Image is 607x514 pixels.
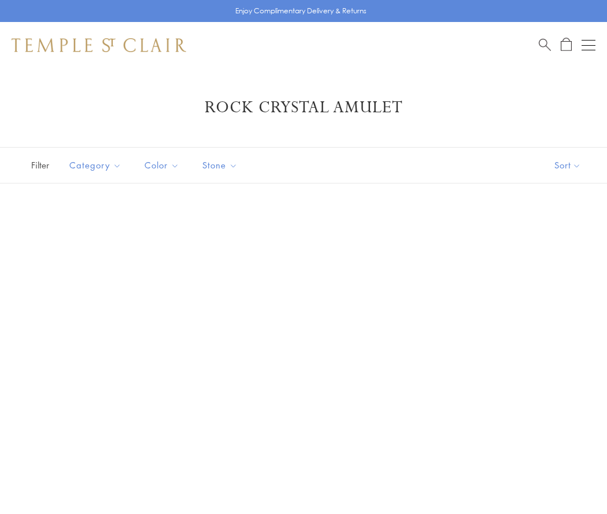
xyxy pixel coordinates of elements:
[12,38,186,52] img: Temple St. Clair
[194,152,246,178] button: Stone
[582,38,595,52] button: Open navigation
[139,158,188,172] span: Color
[64,158,130,172] span: Category
[561,38,572,52] a: Open Shopping Bag
[197,158,246,172] span: Stone
[235,5,367,17] p: Enjoy Complimentary Delivery & Returns
[29,97,578,118] h1: Rock Crystal Amulet
[539,38,551,52] a: Search
[528,148,607,183] button: Show sort by
[136,152,188,178] button: Color
[61,152,130,178] button: Category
